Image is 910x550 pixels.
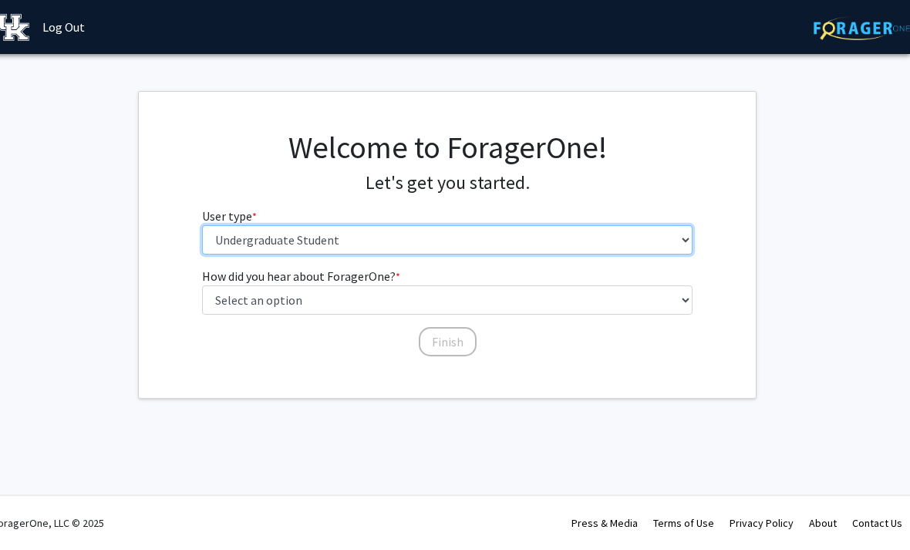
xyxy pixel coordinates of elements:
button: Finish [419,327,477,356]
h1: Welcome to ForagerOne! [202,129,693,166]
label: How did you hear about ForagerOne? [202,267,400,285]
a: Press & Media [571,516,638,530]
label: User type [202,207,257,225]
a: Terms of Use [653,516,714,530]
a: Contact Us [852,516,902,530]
a: Privacy Policy [730,516,794,530]
img: ForagerOne Logo [814,16,910,40]
h4: Let's get you started. [202,172,693,194]
iframe: Chat [12,481,66,538]
a: About [809,516,837,530]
